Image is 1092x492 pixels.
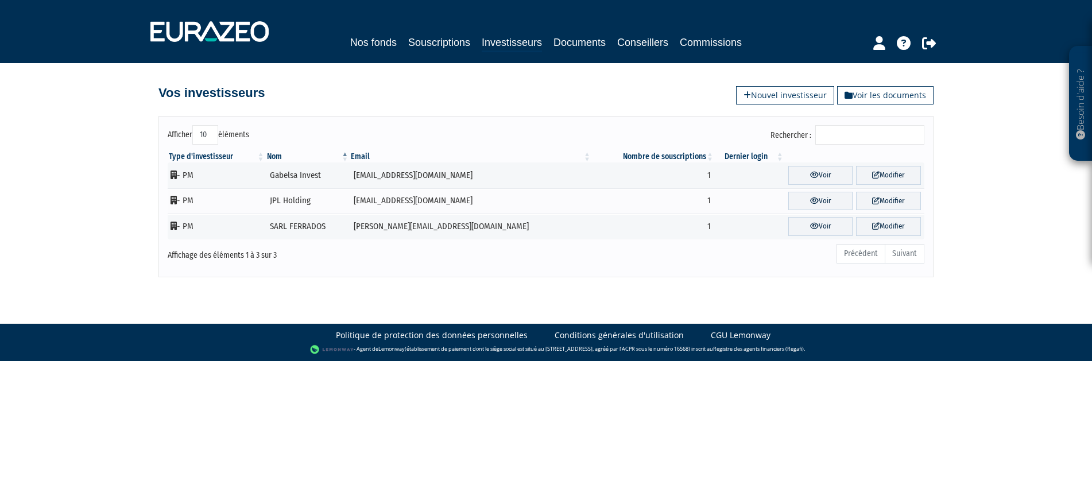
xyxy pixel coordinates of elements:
th: &nbsp; [785,151,924,162]
img: 1732889491-logotype_eurazeo_blanc_rvb.png [150,21,269,42]
td: [PERSON_NAME][EMAIL_ADDRESS][DOMAIN_NAME] [350,214,592,239]
td: - PM [168,162,266,188]
p: Besoin d'aide ? [1074,52,1087,156]
a: Conditions générales d'utilisation [555,330,684,341]
a: Registre des agents financiers (Regafi) [713,345,804,352]
td: [EMAIL_ADDRESS][DOMAIN_NAME] [350,162,592,188]
th: Dernier login : activer pour trier la colonne par ordre croissant [715,151,785,162]
td: - PM [168,188,266,214]
a: Modifier [856,217,921,236]
a: Modifier [856,166,921,185]
a: Commissions [680,34,742,51]
td: 1 [592,188,715,214]
td: Gabelsa Invest [266,162,350,188]
a: Lemonway [378,345,405,352]
a: Nos fonds [350,34,397,51]
h4: Vos investisseurs [158,86,265,100]
label: Rechercher : [770,125,924,145]
a: Politique de protection des données personnelles [336,330,528,341]
a: Voir [788,166,853,185]
a: Nouvel investisseur [736,86,834,104]
td: 1 [592,162,715,188]
a: CGU Lemonway [711,330,770,341]
a: Voir [788,192,853,211]
th: Email : activer pour trier la colonne par ordre croissant [350,151,592,162]
a: Voir [788,217,853,236]
a: Voir les documents [837,86,934,104]
th: Nombre de souscriptions : activer pour trier la colonne par ordre croissant [592,151,715,162]
a: Souscriptions [408,34,470,51]
a: Documents [553,34,606,51]
th: Type d'investisseur : activer pour trier la colonne par ordre croissant [168,151,266,162]
a: Conseillers [617,34,668,51]
td: JPL Holding [266,188,350,214]
th: Nom : activer pour trier la colonne par ordre d&eacute;croissant [266,151,350,162]
div: Affichage des éléments 1 à 3 sur 3 [168,243,473,261]
img: logo-lemonway.png [310,344,354,355]
td: - PM [168,214,266,239]
input: Rechercher : [815,125,924,145]
a: Modifier [856,192,921,211]
div: - Agent de (établissement de paiement dont le siège social est situé au [STREET_ADDRESS], agréé p... [11,344,1081,355]
td: [EMAIL_ADDRESS][DOMAIN_NAME] [350,188,592,214]
td: SARL FERRADOS [266,214,350,239]
a: Investisseurs [482,34,542,52]
select: Afficheréléments [192,125,218,145]
label: Afficher éléments [168,125,249,145]
td: 1 [592,214,715,239]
